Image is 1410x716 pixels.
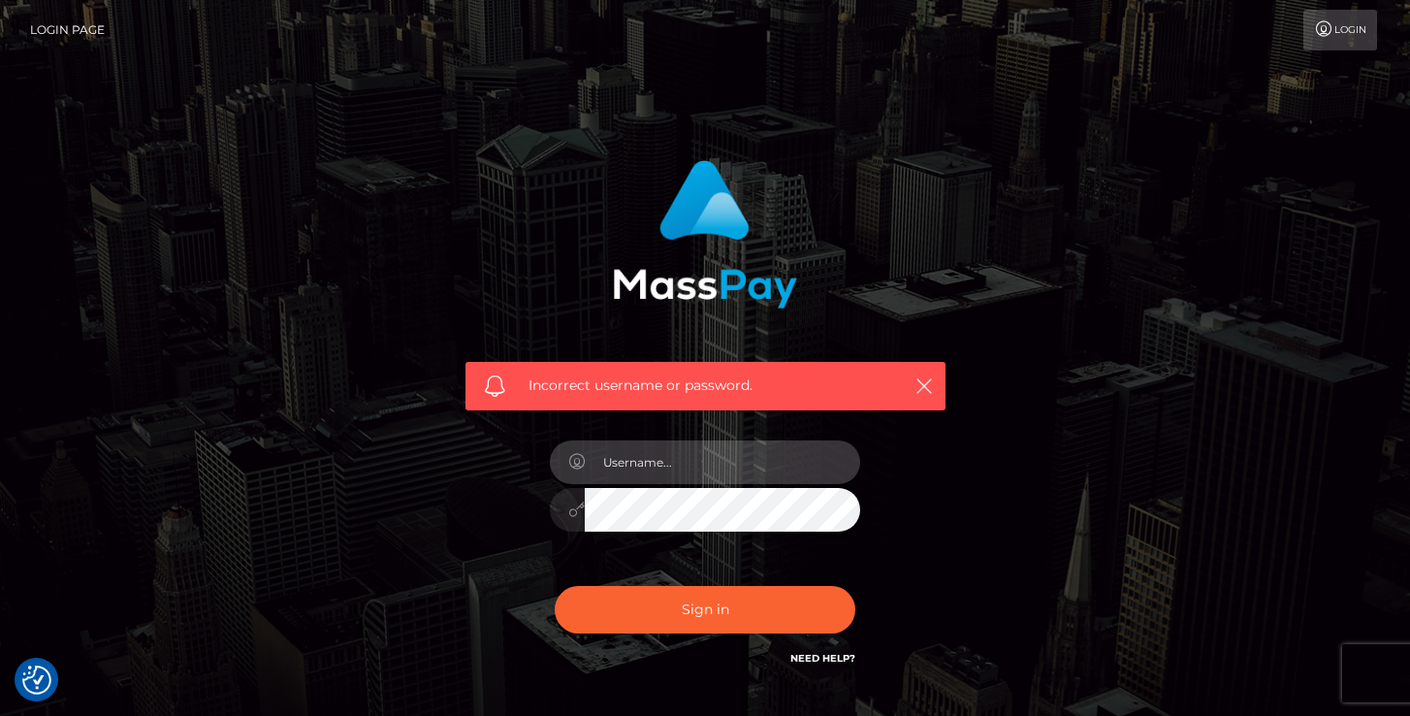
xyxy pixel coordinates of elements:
a: Login [1303,10,1377,50]
img: Revisit consent button [22,666,51,695]
a: Need Help? [790,652,855,665]
input: Username... [585,440,860,484]
button: Sign in [555,586,855,634]
span: Incorrect username or password. [529,375,882,396]
button: Consent Preferences [22,666,51,695]
a: Login Page [30,10,105,50]
img: MassPay Login [613,160,797,309]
